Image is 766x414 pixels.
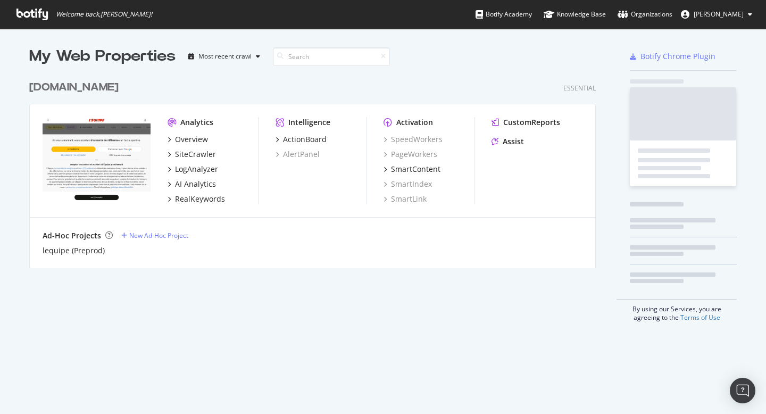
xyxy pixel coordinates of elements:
a: Assist [492,136,524,147]
div: CustomReports [503,117,560,128]
a: CustomReports [492,117,560,128]
div: Activation [396,117,433,128]
div: Botify Chrome Plugin [640,51,715,62]
a: SpeedWorkers [384,134,443,145]
div: Analytics [180,117,213,128]
button: [PERSON_NAME] [672,6,761,23]
a: SiteCrawler [168,149,216,160]
div: My Web Properties [29,46,176,67]
div: Organizations [618,9,672,20]
input: Search [273,47,390,66]
img: lequipe.fr [43,117,151,203]
div: Assist [503,136,524,147]
a: SmartIndex [384,179,432,189]
div: New Ad-Hoc Project [129,231,188,240]
a: AlertPanel [276,149,320,160]
div: LogAnalyzer [175,164,218,175]
a: Terms of Use [680,313,720,322]
a: Botify Chrome Plugin [630,51,715,62]
div: Intelligence [288,117,330,128]
div: Botify Academy [476,9,532,20]
a: New Ad-Hoc Project [121,231,188,240]
a: AI Analytics [168,179,216,189]
span: Welcome back, [PERSON_NAME] ! [56,10,152,19]
span: Nathan Redureau [694,10,744,19]
a: ActionBoard [276,134,327,145]
div: Open Intercom Messenger [730,378,755,403]
a: lequipe (Preprod) [43,245,105,256]
div: SmartContent [391,164,440,175]
a: RealKeywords [168,194,225,204]
a: SmartLink [384,194,427,204]
div: AI Analytics [175,179,216,189]
button: Most recent crawl [184,48,264,65]
a: LogAnalyzer [168,164,218,175]
div: Ad-Hoc Projects [43,230,101,241]
div: Most recent crawl [198,53,252,60]
a: PageWorkers [384,149,437,160]
div: SiteCrawler [175,149,216,160]
div: Essential [563,84,596,93]
div: By using our Services, you are agreeing to the [617,299,737,322]
div: Overview [175,134,208,145]
div: RealKeywords [175,194,225,204]
div: Knowledge Base [544,9,606,20]
div: [DOMAIN_NAME] [29,80,119,95]
a: SmartContent [384,164,440,175]
a: Overview [168,134,208,145]
div: ActionBoard [283,134,327,145]
a: [DOMAIN_NAME] [29,80,123,95]
div: grid [29,67,604,268]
